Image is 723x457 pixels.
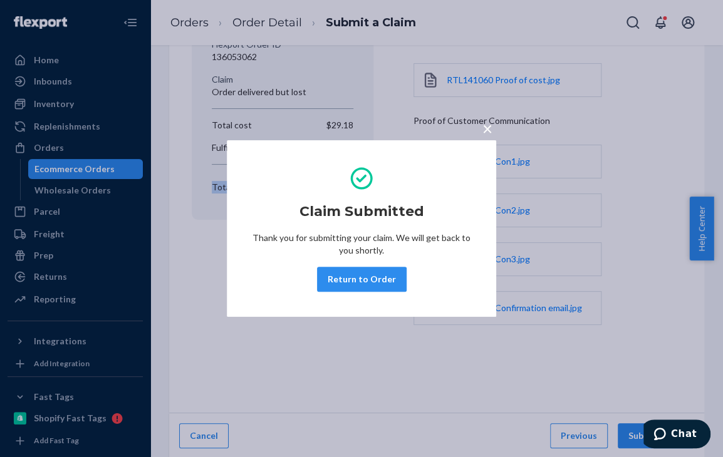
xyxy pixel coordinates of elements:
[317,267,407,292] button: Return to Order
[252,232,471,257] p: Thank you for submitting your claim. We will get back to you shortly.
[482,118,492,139] span: ×
[299,202,424,222] h2: Claim Submitted
[643,419,710,451] iframe: Opens a widget where you can chat to one of our agents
